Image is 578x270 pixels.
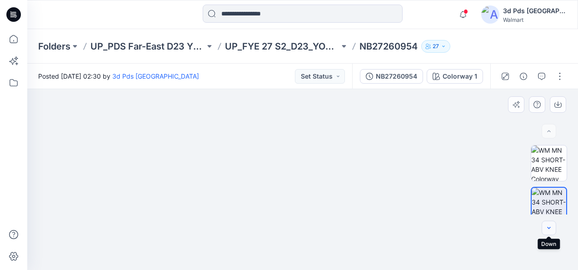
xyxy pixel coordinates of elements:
[532,188,566,222] img: WM MN 34 SHORT-ABV KNEE Front wo Avatar
[516,69,531,84] button: Details
[376,71,417,81] div: NB27260954
[225,40,339,53] a: UP_FYE 27 S2_D23_YOUNG MENS BOTTOMS PDS/[GEOGRAPHIC_DATA]
[112,72,199,80] a: 3d Pds [GEOGRAPHIC_DATA]
[427,69,483,84] button: Colorway 1
[360,69,423,84] button: NB27260954
[90,40,205,53] a: UP_PDS Far-East D23 YM's Bottoms
[359,40,418,53] p: NB27260954
[503,5,567,16] div: 3d Pds [GEOGRAPHIC_DATA]
[38,71,199,81] span: Posted [DATE] 02:30 by
[421,40,450,53] button: 27
[38,40,70,53] a: Folders
[443,71,477,81] div: Colorway 1
[433,41,439,51] p: 27
[503,16,567,23] div: Walmart
[481,5,499,24] img: avatar
[531,145,567,181] img: WM MN 34 SHORT-ABV KNEE Colorway wo Avatar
